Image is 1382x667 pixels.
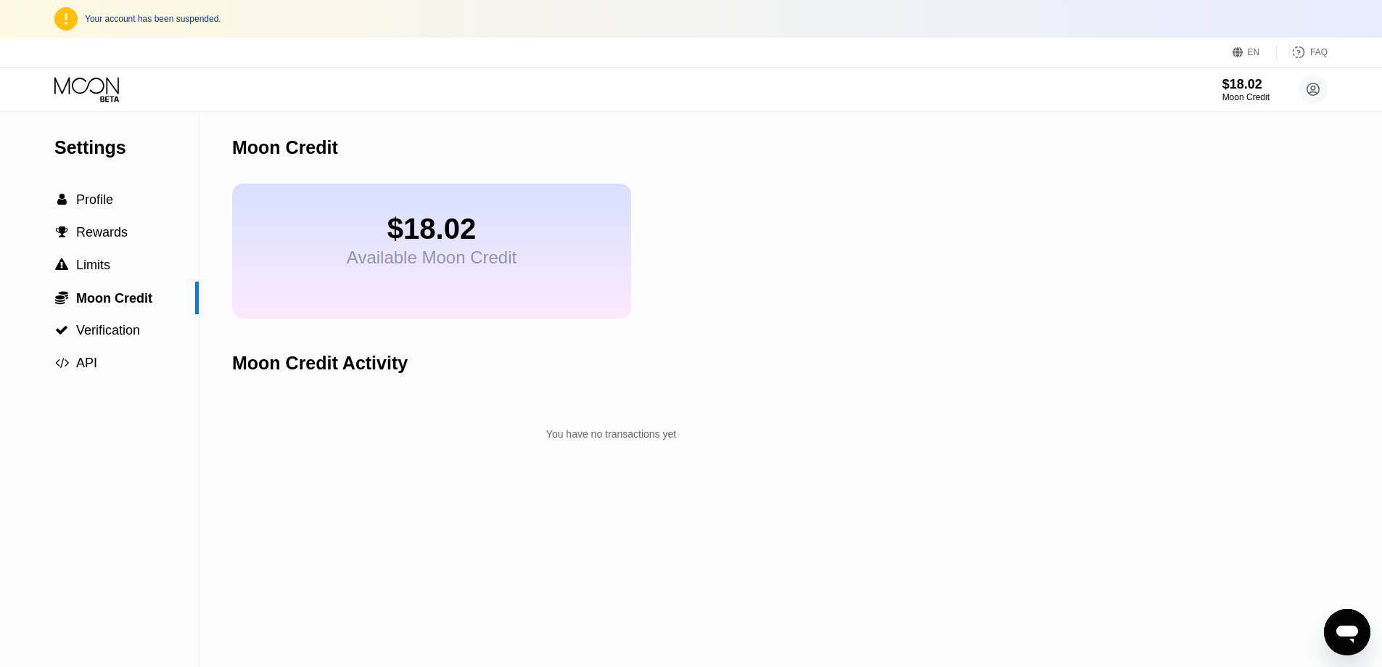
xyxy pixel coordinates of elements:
[55,356,69,369] span: 
[1310,47,1328,57] div: FAQ
[347,247,517,268] div: Available Moon Credit
[55,258,68,271] span: 
[76,225,128,240] span: Rewards
[1222,77,1270,92] div: $18.02
[57,193,67,206] span: 
[1277,45,1328,60] div: FAQ
[85,14,1328,24] div: Your account has been suspended.
[1248,47,1260,57] div: EN
[54,356,69,369] div: 
[1233,45,1277,60] div: EN
[1222,92,1270,102] div: Moon Credit
[54,193,69,206] div: 
[76,356,97,370] span: API
[76,258,110,272] span: Limits
[347,213,517,245] div: $18.02
[54,137,199,158] div: Settings
[55,324,68,337] span: 
[54,226,69,239] div: 
[232,421,990,447] div: You have no transactions yet
[1324,609,1370,655] iframe: Кнопка запуска окна обмена сообщениями
[54,290,69,305] div: 
[55,290,68,305] span: 
[54,324,69,337] div: 
[76,291,152,306] span: Moon Credit
[76,192,113,207] span: Profile
[1222,77,1270,102] div: $18.02Moon Credit
[232,353,408,374] div: Moon Credit Activity
[56,226,68,239] span: 
[76,323,140,337] span: Verification
[232,137,338,158] div: Moon Credit
[54,258,69,271] div: 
